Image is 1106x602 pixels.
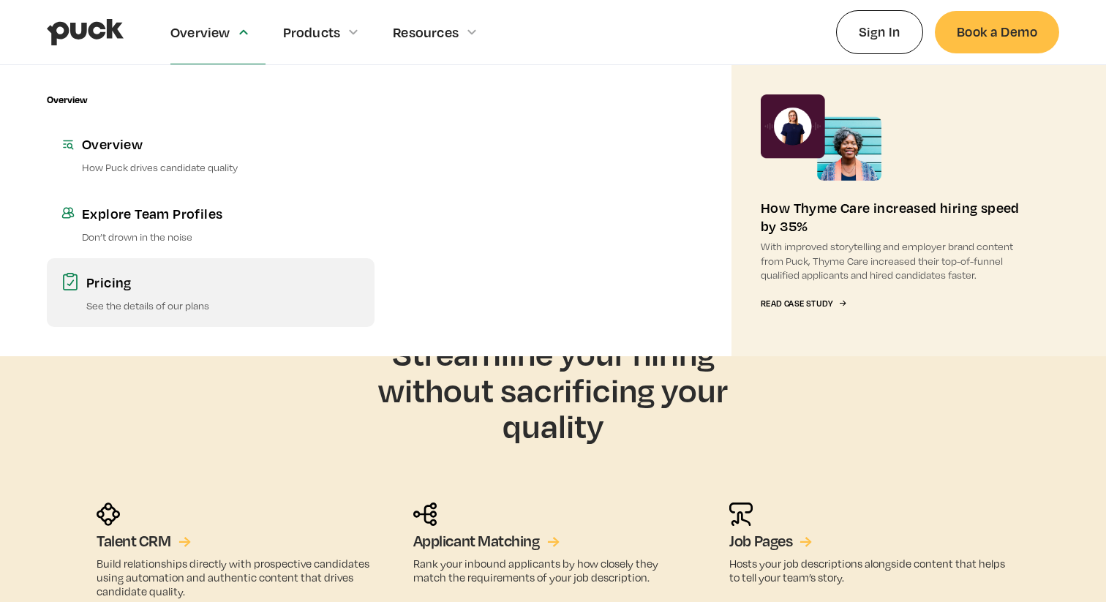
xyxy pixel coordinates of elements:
div: Explore Team Profiles [82,204,360,222]
div: Overview [170,24,230,40]
div: Resources [393,24,459,40]
a: How Thyme Care increased hiring speed by 35%With improved storytelling and employer brand content... [731,65,1059,356]
p: Build relationships directly with prospective candidates using automation and authentic content t... [97,557,377,599]
div: Pricing [86,273,360,291]
a: PricingSee the details of our plans [47,258,375,327]
p: How Puck drives candidate quality [82,160,360,174]
p: Hosts your job descriptions alongside content that helps to tell your team’s story. [729,557,1009,584]
a: Talent CRM→ [97,532,191,551]
div: Overview [82,135,360,153]
h5: Talent CRM [97,532,171,551]
a: Sign In [836,10,923,53]
a: OverviewHow Puck drives candidate quality [47,120,375,189]
p: Rank your inbound applicants by how closely they match the requirements of your job description. [413,557,693,584]
div: Products [283,24,341,40]
div: → [547,532,560,551]
p: Don’t drown in the noise [82,230,360,244]
a: Book a Demo [935,11,1059,53]
div: Read Case Study [761,299,832,309]
a: Applicant Matching→ [413,532,560,551]
h5: Job Pages [729,532,792,551]
h2: Streamline your hiring without sacrificing your quality [337,335,769,444]
div: Overview [47,94,87,105]
h5: Applicant Matching [413,532,540,551]
a: Explore Team ProfilesDon’t drown in the noise [47,189,375,258]
div: → [800,532,812,551]
div: → [178,532,191,551]
p: With improved storytelling and employer brand content from Puck, Thyme Care increased their top-o... [761,239,1030,282]
div: How Thyme Care increased hiring speed by 35% [761,198,1030,235]
p: See the details of our plans [86,298,360,312]
a: Job Pages→ [729,532,812,551]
